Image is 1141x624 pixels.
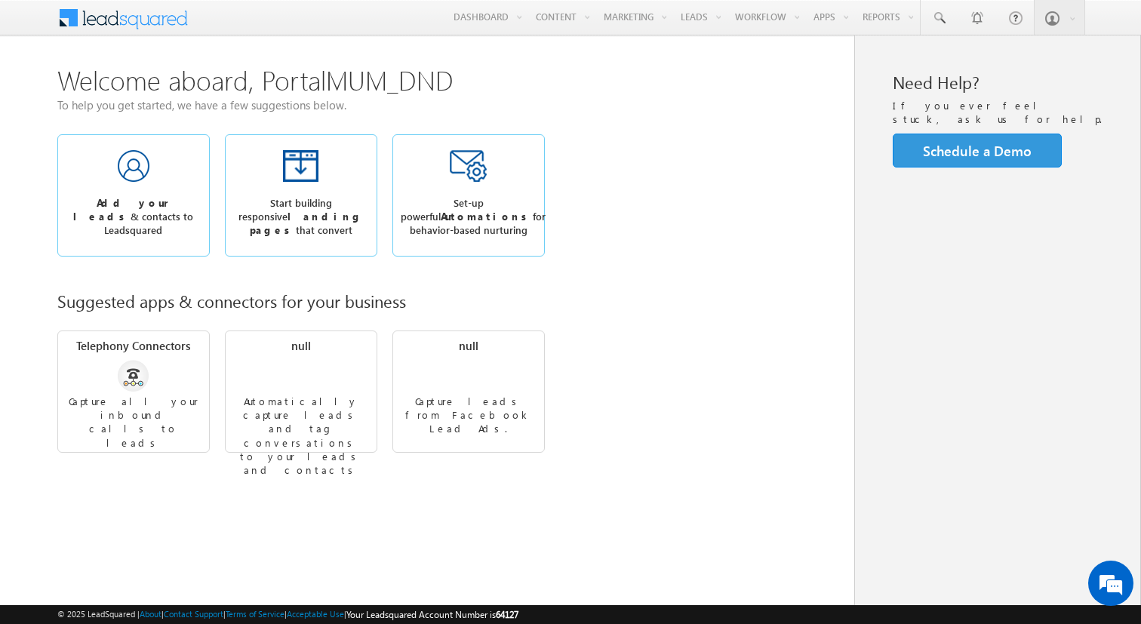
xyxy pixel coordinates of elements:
[57,98,1027,112] div: To help you get started, we have a few suggestions below.
[893,99,1103,126] div: If you ever feel stuck, ask us for help.
[441,210,533,223] b: Automations
[283,150,318,182] img: Dec_2015_Feature_LandingPage.png
[233,395,369,477] div: Automatically capture leads and tag conversations to your leads and contacts
[118,360,149,392] img: generic-telephony.png
[118,150,149,182] img: Dec_2015_Feature_AddLeads.png
[66,339,201,352] div: Telephony Connectors
[401,395,537,436] div: Capture leads from Facebook Lead Ads.
[140,609,161,619] a: About
[496,609,518,620] span: 64127
[401,339,537,352] div: null
[233,339,369,352] div: null
[226,609,284,619] a: Terms of Service
[401,196,537,237] div: Set-up powerful for behavior-based nurturing
[57,73,1027,87] div: Welcome aboard, PortalMUM_DND
[893,73,1103,91] div: Need Help?
[164,609,223,619] a: Contact Support
[57,294,1027,308] div: Suggested apps & connectors for your business
[250,210,364,236] b: landing pages
[233,196,369,237] div: Start building responsive that convert
[893,134,1062,168] a: Schedule a Demo
[287,609,344,619] a: Acceptable Use
[450,150,487,182] img: Dec_2015_Feature_Autoresponder.png
[73,196,170,223] b: Add your leads
[66,395,201,450] div: Capture all your inbound calls to leads
[346,609,518,620] span: Your Leadsquared Account Number is
[57,607,518,622] span: © 2025 LeadSquared | | | | |
[66,196,201,237] div: & contacts to Leadsquared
